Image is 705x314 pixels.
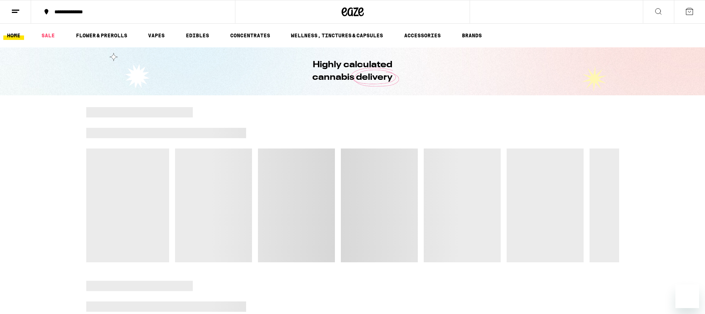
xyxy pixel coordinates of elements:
a: VAPES [144,31,168,40]
h1: Highly calculated cannabis delivery [292,59,414,84]
a: FLOWER & PREROLLS [72,31,131,40]
a: EDIBLES [182,31,213,40]
a: HOME [3,31,24,40]
iframe: Button to launch messaging window [675,284,699,308]
a: BRANDS [458,31,486,40]
a: SALE [38,31,58,40]
a: CONCENTRATES [226,31,274,40]
a: WELLNESS, TINCTURES & CAPSULES [287,31,387,40]
a: ACCESSORIES [400,31,444,40]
